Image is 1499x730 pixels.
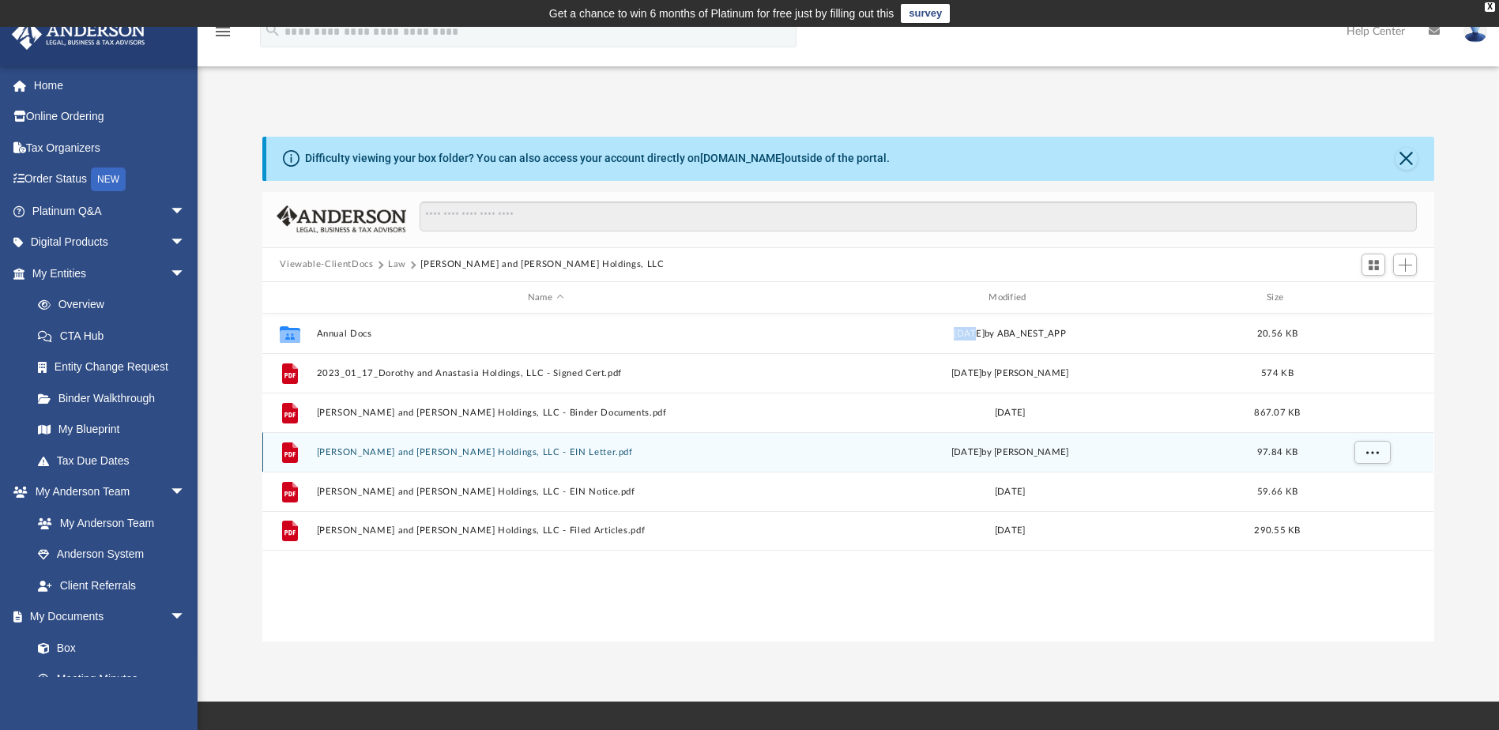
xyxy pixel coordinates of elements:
span: arrow_drop_down [170,601,201,634]
div: Modified [781,291,1239,305]
button: [PERSON_NAME] and [PERSON_NAME] Holdings, LLC - EIN Letter.pdf [317,447,774,457]
a: My Entitiesarrow_drop_down [11,258,209,289]
button: Viewable-ClientDocs [280,258,373,272]
a: Meeting Minutes [22,664,201,695]
a: My Anderson Teamarrow_drop_down [11,476,201,508]
a: CTA Hub [22,320,209,352]
div: [DATE] [782,525,1239,539]
div: [DATE] by ABA_NEST_APP [782,327,1239,341]
div: id [269,291,309,305]
button: Annual Docs [317,329,774,339]
button: [PERSON_NAME] and [PERSON_NAME] Holdings, LLC - Binder Documents.pdf [317,408,774,418]
div: Name [316,291,774,305]
img: Anderson Advisors Platinum Portal [7,19,150,50]
i: menu [213,22,232,41]
a: survey [901,4,950,23]
a: Tax Due Dates [22,445,209,476]
a: Entity Change Request [22,352,209,383]
div: Get a chance to win 6 months of Platinum for free just by filling out this [549,4,895,23]
button: [PERSON_NAME] and [PERSON_NAME] Holdings, LLC - Filed Articles.pdf [317,526,774,536]
div: Size [1246,291,1309,305]
div: [DATE] [782,485,1239,499]
a: My Anderson Team [22,507,194,539]
span: 574 KB [1262,369,1294,378]
a: Binder Walkthrough [22,382,209,414]
a: Platinum Q&Aarrow_drop_down [11,195,209,227]
a: Overview [22,289,209,321]
span: 20.56 KB [1257,329,1298,338]
button: [PERSON_NAME] and [PERSON_NAME] Holdings, LLC [420,258,664,272]
div: id [1316,291,1427,305]
a: Order StatusNEW [11,164,209,196]
button: [PERSON_NAME] and [PERSON_NAME] Holdings, LLC - EIN Notice.pdf [317,487,774,497]
div: [DATE] by [PERSON_NAME] [782,446,1239,460]
a: Digital Productsarrow_drop_down [11,227,209,258]
span: 290.55 KB [1255,527,1301,536]
div: Difficulty viewing your box folder? You can also access your account directly on outside of the p... [305,150,890,167]
div: [DATE] [782,406,1239,420]
a: Client Referrals [22,570,201,601]
span: arrow_drop_down [170,258,201,290]
div: [DATE] by [PERSON_NAME] [782,367,1239,381]
span: arrow_drop_down [170,195,201,228]
a: Anderson System [22,539,201,570]
button: Add [1393,254,1417,276]
a: My Blueprint [22,414,201,446]
a: My Documentsarrow_drop_down [11,601,201,633]
span: 59.66 KB [1257,487,1298,496]
i: search [264,21,281,39]
button: Close [1395,148,1418,170]
div: close [1485,2,1495,12]
input: Search files and folders [420,201,1417,231]
div: grid [262,314,1433,641]
button: 2023_01_17_Dorothy and Anastasia Holdings, LLC - Signed Cert.pdf [317,368,774,378]
a: Online Ordering [11,101,209,133]
span: 97.84 KB [1257,448,1298,457]
button: Law [388,258,406,272]
a: Home [11,70,209,101]
span: 867.07 KB [1255,408,1301,417]
div: NEW [91,167,126,191]
a: [DOMAIN_NAME] [700,152,785,164]
img: User Pic [1463,20,1487,43]
span: arrow_drop_down [170,476,201,509]
span: arrow_drop_down [170,227,201,259]
a: menu [213,30,232,41]
button: Switch to Grid View [1362,254,1385,276]
a: Tax Organizers [11,132,209,164]
a: Box [22,632,194,664]
button: More options [1354,441,1391,465]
